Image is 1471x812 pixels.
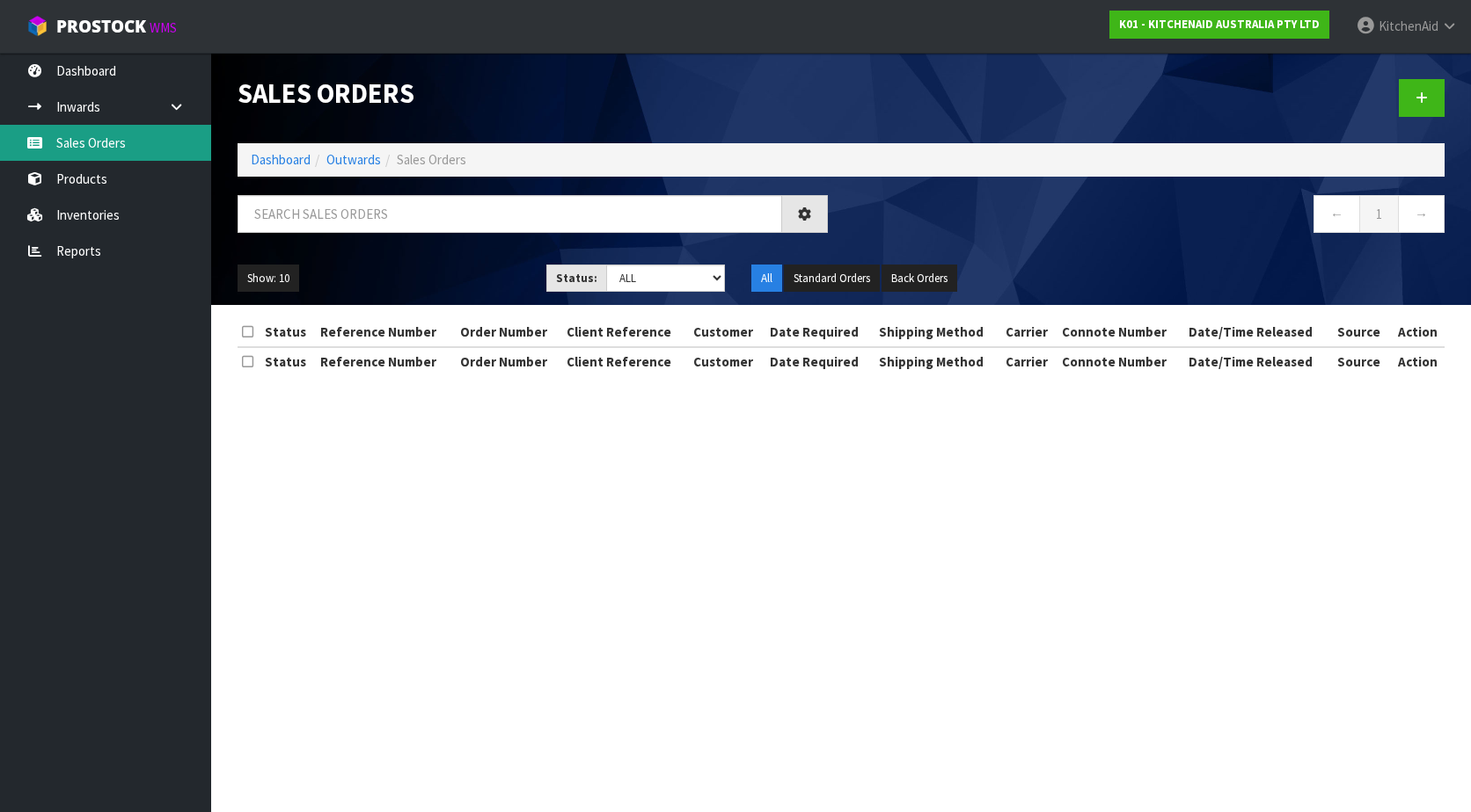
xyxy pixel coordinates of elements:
[1119,17,1320,32] strong: K01 - KITCHENAID AUSTRALIA PTY LTD
[1314,195,1360,233] a: ←
[689,318,765,346] th: Customer
[238,79,828,109] h1: Sales Orders
[1184,318,1332,346] th: Date/Time Released
[562,347,689,375] th: Client Reference
[765,347,875,375] th: Date Required
[882,265,957,293] button: Back Orders
[854,195,1445,238] nav: Page navigation
[150,19,177,36] small: WMS
[1379,18,1438,34] span: KitchenAid
[875,318,1001,346] th: Shipping Method
[238,195,782,233] input: Search sales orders
[1058,318,1184,346] th: Connote Number
[1333,347,1391,375] th: Source
[238,265,299,293] button: Show: 10
[556,271,597,286] strong: Status:
[251,151,311,168] a: Dashboard
[689,347,765,375] th: Customer
[751,265,782,293] button: All
[1359,195,1399,233] a: 1
[1333,318,1391,346] th: Source
[26,15,48,37] img: cube-alt.png
[1398,195,1445,233] a: →
[456,347,563,375] th: Order Number
[1058,347,1184,375] th: Connote Number
[316,318,455,346] th: Reference Number
[316,347,455,375] th: Reference Number
[326,151,381,168] a: Outwards
[784,265,880,293] button: Standard Orders
[562,318,689,346] th: Client Reference
[1001,347,1058,375] th: Carrier
[456,318,563,346] th: Order Number
[1391,347,1445,375] th: Action
[765,318,875,346] th: Date Required
[56,15,146,38] span: ProStock
[1001,318,1058,346] th: Carrier
[1391,318,1445,346] th: Action
[260,318,317,346] th: Status
[260,347,317,375] th: Status
[1184,347,1332,375] th: Date/Time Released
[397,151,466,168] span: Sales Orders
[875,347,1001,375] th: Shipping Method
